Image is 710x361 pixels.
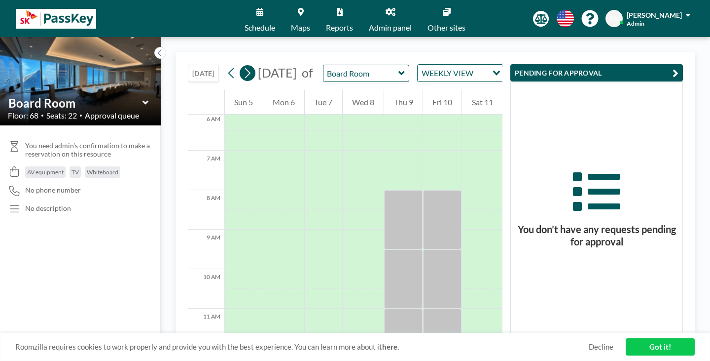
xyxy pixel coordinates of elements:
[511,223,682,248] h3: You don’t have any requests pending for approval
[418,65,503,81] div: Search for option
[188,309,224,348] div: 11 AM
[41,112,44,119] span: •
[8,111,38,120] span: Floor: 68
[510,64,683,81] button: PENDING FOR APPROVAL
[323,65,399,81] input: Board Room
[258,65,297,80] span: [DATE]
[610,14,618,23] span: SY
[87,168,118,176] span: Whiteboard
[188,269,224,309] div: 10 AM
[188,190,224,230] div: 8 AM
[25,141,153,159] span: You need admin's confirmation to make a reservation on this resource
[626,338,695,356] a: Got it!
[188,151,224,190] div: 7 AM
[188,230,224,269] div: 9 AM
[188,111,224,151] div: 6 AM
[627,20,644,27] span: Admin
[46,111,77,120] span: Seats: 22
[291,24,310,32] span: Maps
[382,342,399,351] a: here.
[427,24,465,32] span: Other sites
[326,24,353,32] span: Reports
[420,67,475,80] span: WEEKLY VIEW
[225,90,263,115] div: Sun 5
[85,111,139,120] span: Approval queue
[263,90,305,115] div: Mon 6
[589,342,613,352] a: Decline
[462,90,502,115] div: Sat 11
[15,342,589,352] span: Roomzilla requires cookies to work properly and provide you with the best experience. You can lea...
[25,186,81,195] span: No phone number
[188,65,219,82] button: [DATE]
[343,90,384,115] div: Wed 8
[302,65,313,80] span: of
[476,67,487,80] input: Search for option
[423,90,462,115] div: Fri 10
[305,90,342,115] div: Tue 7
[16,9,96,29] img: organization-logo
[71,168,79,176] span: TV
[369,24,412,32] span: Admin panel
[8,96,142,110] input: Board Room
[502,59,514,71] p: 9+
[27,168,64,176] span: AV equipment
[627,11,682,19] span: [PERSON_NAME]
[245,24,275,32] span: Schedule
[25,204,71,213] div: No description
[384,90,423,115] div: Thu 9
[79,112,82,119] span: •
